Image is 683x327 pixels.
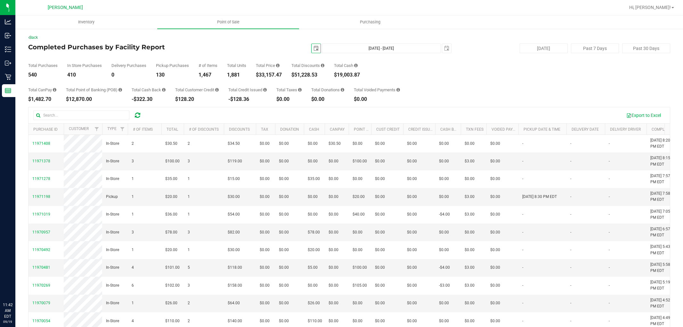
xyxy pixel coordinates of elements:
span: 11970054 [32,319,50,323]
div: $0.00 [311,97,344,102]
div: 1,467 [199,72,217,78]
span: $0.00 [260,300,270,306]
div: Total Customer Credit [175,88,219,92]
span: - [570,229,571,235]
span: $0.00 [329,158,338,164]
span: $0.00 [329,265,338,271]
span: - [570,247,571,253]
span: $34.50 [228,141,240,147]
span: select [442,44,451,53]
span: Hi, [PERSON_NAME]! [629,5,671,10]
span: - [609,176,610,182]
span: - [570,194,571,200]
span: 11971198 [32,194,50,199]
a: Delivery Date [572,127,599,132]
span: select [312,44,321,53]
span: $0.00 [375,247,385,253]
span: $3.00 [465,282,475,289]
div: Total Cash [334,63,360,68]
span: $118.00 [228,265,242,271]
span: $0.00 [490,141,500,147]
span: $0.00 [375,265,385,271]
span: $0.00 [439,141,449,147]
span: $0.00 [407,229,417,235]
span: $0.00 [375,141,385,147]
span: - [570,211,571,217]
span: 11971019 [32,212,50,217]
span: 5 [188,265,190,271]
span: 1 [188,247,190,253]
span: $0.00 [490,229,500,235]
span: [DATE] 5:58 PM EDT [650,262,675,274]
span: In-Store [106,300,119,306]
a: Inventory [15,15,157,29]
span: - [570,141,571,147]
span: 1 [132,176,134,182]
span: - [522,158,523,164]
span: $0.00 [260,211,270,217]
span: [DATE] 4:52 PM EDT [650,297,675,309]
a: Donation [280,127,299,132]
div: $0.00 [354,97,400,102]
span: $119.00 [228,158,242,164]
input: Search... [33,110,129,120]
div: Total Credit Issued [228,88,267,92]
button: Past 7 Days [571,44,619,53]
span: $30.50 [165,141,177,147]
span: In-Store [106,247,119,253]
span: 3 [132,158,134,164]
span: [DATE] 7:58 PM EDT [650,191,675,203]
div: 540 [28,72,58,78]
span: - [609,229,610,235]
span: $3.00 [465,265,475,271]
inline-svg: Inventory [5,46,11,53]
span: - [522,141,523,147]
span: $0.00 [308,194,318,200]
div: $33,157.47 [256,72,282,78]
span: [DATE] 5:19 PM EDT [650,279,675,291]
span: $0.00 [465,229,475,235]
span: - [570,300,571,306]
span: $0.00 [439,300,449,306]
div: # of Items [199,63,217,68]
span: $0.00 [407,247,417,253]
span: - [570,265,571,271]
span: -$3.00 [439,282,450,289]
a: Completed At [652,127,679,132]
span: 11971278 [32,176,50,181]
span: $0.00 [490,176,500,182]
button: Past 30 Days [622,44,670,53]
span: $0.00 [329,282,338,289]
span: $0.00 [308,158,318,164]
div: 410 [67,72,102,78]
span: $102.00 [165,282,180,289]
div: Total CanPay [28,88,56,92]
a: Purchasing [299,15,441,29]
span: Pickup [106,194,118,200]
span: $0.00 [490,265,500,271]
div: Pickup Purchases [156,63,189,68]
span: In-Store [106,282,119,289]
a: Cust Credit [376,127,400,132]
span: $35.00 [165,176,177,182]
span: $78.00 [165,229,177,235]
span: 1 [132,211,134,217]
a: Voided Payment [492,127,523,132]
span: 3 [188,158,190,164]
inline-svg: Outbound [5,60,11,66]
span: 1 [132,247,134,253]
div: $12,870.00 [66,97,122,102]
span: [DATE] 8:15 PM EDT [650,155,675,167]
span: $0.00 [329,300,338,306]
span: - [522,247,523,253]
div: Total Price [256,63,282,68]
a: Customer [69,127,89,131]
span: $100.00 [353,158,367,164]
span: 1 [132,300,134,306]
span: $3.00 [465,158,475,164]
span: $64.00 [228,300,240,306]
span: 11970269 [32,283,50,288]
span: 3 [188,282,190,289]
span: 4 [132,318,134,324]
span: $0.00 [407,176,417,182]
